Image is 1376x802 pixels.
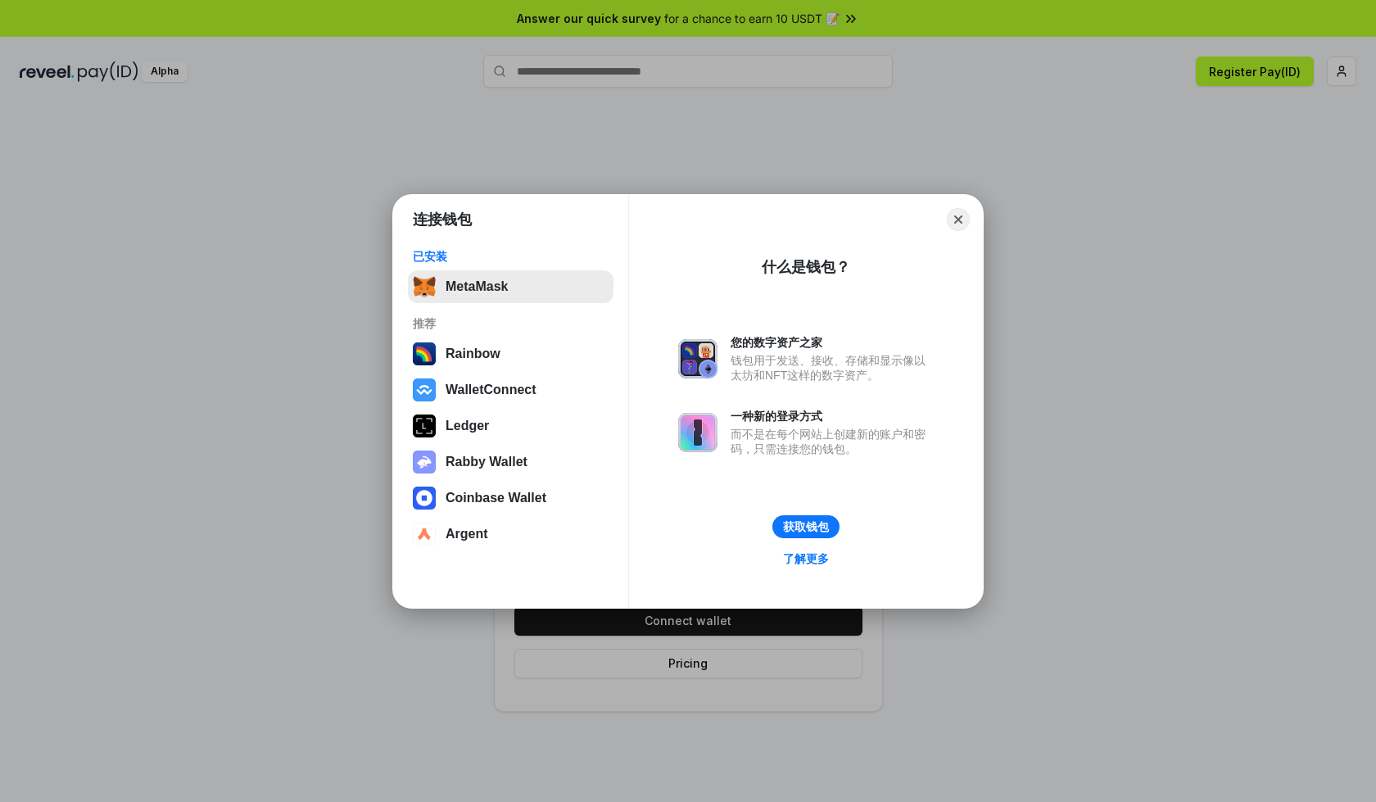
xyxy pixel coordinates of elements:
[446,383,536,397] div: WalletConnect
[446,491,546,505] div: Coinbase Wallet
[446,455,527,469] div: Rabby Wallet
[446,527,488,541] div: Argent
[408,410,613,442] button: Ledger
[413,415,436,437] img: svg+xml,%3Csvg%20xmlns%3D%22http%3A%2F%2Fwww.w3.org%2F2000%2Fsvg%22%20width%3D%2228%22%20height%3...
[413,487,436,510] img: svg+xml,%3Csvg%20width%3D%2228%22%20height%3D%2228%22%20viewBox%3D%220%200%2028%2028%22%20fill%3D...
[413,275,436,298] img: svg+xml,%3Csvg%20fill%3D%22none%22%20height%3D%2233%22%20viewBox%3D%220%200%2035%2033%22%20width%...
[408,446,613,478] button: Rabby Wallet
[772,515,840,538] button: 获取钱包
[413,316,609,331] div: 推荐
[731,427,934,456] div: 而不是在每个网站上创建新的账户和密码，只需连接您的钱包。
[408,482,613,514] button: Coinbase Wallet
[678,339,717,378] img: svg+xml,%3Csvg%20xmlns%3D%22http%3A%2F%2Fwww.w3.org%2F2000%2Fsvg%22%20fill%3D%22none%22%20viewBox...
[783,551,829,566] div: 了解更多
[413,210,472,229] h1: 连接钱包
[446,419,489,433] div: Ledger
[773,548,839,569] a: 了解更多
[783,519,829,534] div: 获取钱包
[408,374,613,406] button: WalletConnect
[413,451,436,473] img: svg+xml,%3Csvg%20xmlns%3D%22http%3A%2F%2Fwww.w3.org%2F2000%2Fsvg%22%20fill%3D%22none%22%20viewBox...
[413,249,609,264] div: 已安装
[446,279,508,294] div: MetaMask
[678,413,717,452] img: svg+xml,%3Csvg%20xmlns%3D%22http%3A%2F%2Fwww.w3.org%2F2000%2Fsvg%22%20fill%3D%22none%22%20viewBox...
[413,523,436,546] img: svg+xml,%3Csvg%20width%3D%2228%22%20height%3D%2228%22%20viewBox%3D%220%200%2028%2028%22%20fill%3D...
[413,378,436,401] img: svg+xml,%3Csvg%20width%3D%2228%22%20height%3D%2228%22%20viewBox%3D%220%200%2028%2028%22%20fill%3D...
[408,270,613,303] button: MetaMask
[446,347,500,361] div: Rainbow
[408,338,613,370] button: Rainbow
[408,518,613,551] button: Argent
[947,208,970,231] button: Close
[762,257,850,277] div: 什么是钱包？
[731,353,934,383] div: 钱包用于发送、接收、存储和显示像以太坊和NFT这样的数字资产。
[413,342,436,365] img: svg+xml,%3Csvg%20width%3D%22120%22%20height%3D%22120%22%20viewBox%3D%220%200%20120%20120%22%20fil...
[731,335,934,350] div: 您的数字资产之家
[731,409,934,424] div: 一种新的登录方式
